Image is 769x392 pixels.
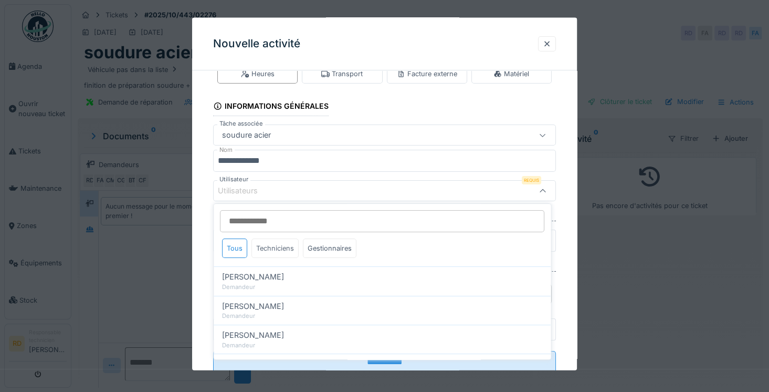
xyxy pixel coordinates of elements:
span: [PERSON_NAME] [222,359,284,370]
h3: Nouvelle activité [213,37,300,50]
div: Matériel [493,69,529,79]
div: Requis [522,176,541,184]
div: Techniciens [251,239,299,258]
span: [PERSON_NAME] [222,301,284,312]
label: Tâche associée [217,119,265,128]
div: Demandeur [222,283,542,292]
div: Heures [241,69,275,79]
div: Gestionnaires [303,239,356,258]
div: Utilisateurs [218,185,272,197]
div: Facture externe [397,69,457,79]
label: Utilisateur [217,175,250,184]
div: Transport [321,69,363,79]
span: [PERSON_NAME] [222,271,284,283]
div: soudure acier [218,129,275,141]
div: Demandeur [222,312,542,321]
label: Nom [217,146,235,154]
div: Informations générales [213,98,329,116]
span: [PERSON_NAME] [222,329,284,341]
div: Demandeur [222,341,542,350]
div: Tous [222,239,247,258]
